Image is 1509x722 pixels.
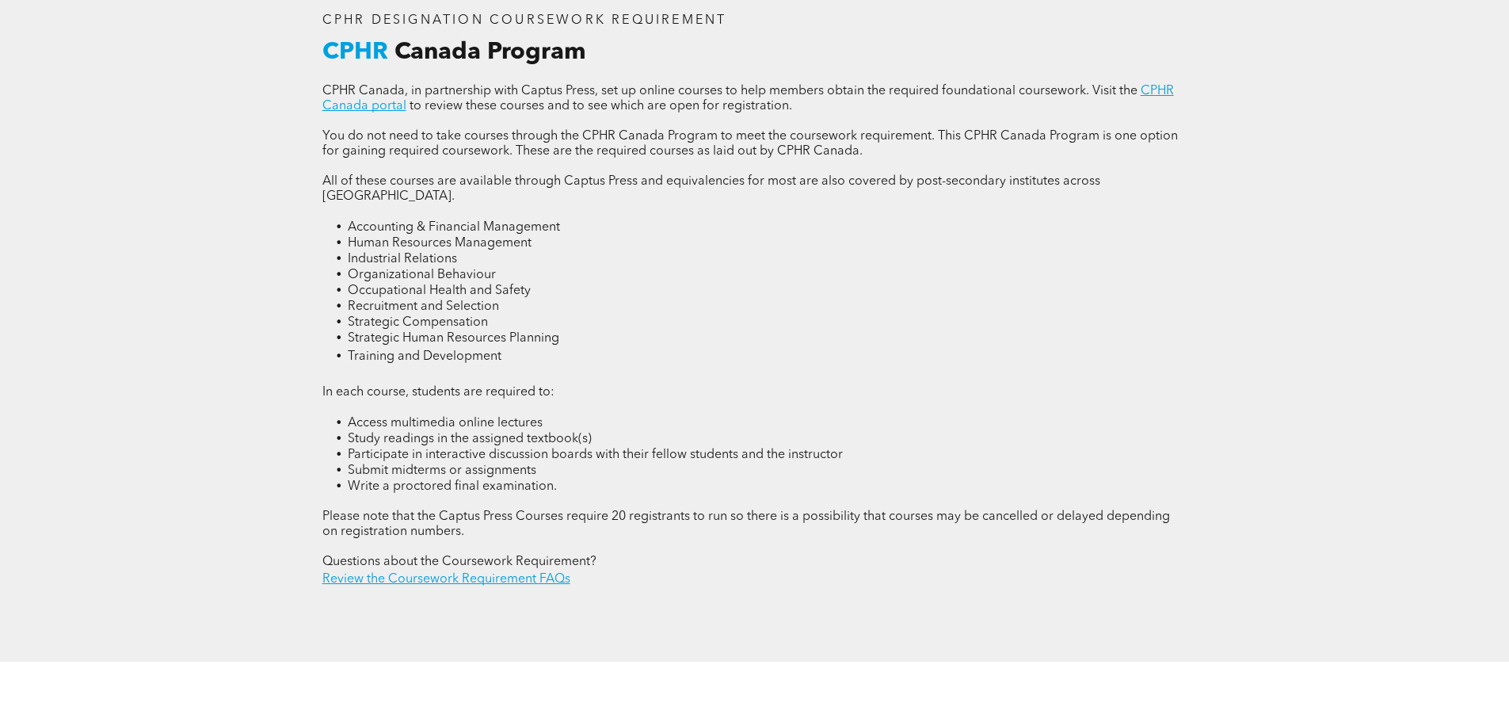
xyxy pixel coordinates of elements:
[348,480,557,493] span: Write a proctored final examination.
[348,269,496,281] span: Organizational Behaviour
[348,332,559,345] span: Strategic Human Resources Planning
[348,449,843,461] span: Participate in interactive discussion boards with their fellow students and the instructor
[348,253,457,265] span: Industrial Relations
[322,14,727,27] span: CPHR DESIGNATION COURSEWORK REQUIREMENT
[348,237,532,250] span: Human Resources Management
[348,285,531,297] span: Occupational Health and Safety
[322,85,1137,97] span: CPHR Canada, in partnership with Captus Press, set up online courses to help members obtain the r...
[348,417,543,430] span: Access multimedia online lectures
[322,175,1100,203] span: All of these courses are available through Captus Press and equivalencies for most are also cover...
[348,433,592,445] span: Study readings in the assigned textbook(s)
[322,386,554,399] span: In each course, students are required to:
[410,100,792,113] span: to review these courses and to see which are open for registration.
[348,316,488,329] span: Strategic Compensation
[348,350,501,363] span: Training and Development
[348,464,536,477] span: Submit midterms or assignments
[394,40,586,64] span: Canada Program
[322,573,570,586] a: Review the Coursework Requirement FAQs
[322,510,1170,538] span: Please note that the Captus Press Courses require 20 registrants to run so there is a possibility...
[322,40,388,64] span: CPHR
[322,556,596,568] span: Questions about the Coursework Requirement?
[322,130,1178,158] span: You do not need to take courses through the CPHR Canada Program to meet the coursework requiremen...
[348,221,560,234] span: Accounting & Financial Management
[348,300,499,313] span: Recruitment and Selection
